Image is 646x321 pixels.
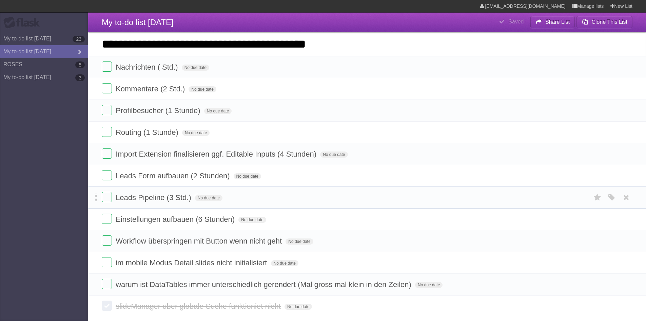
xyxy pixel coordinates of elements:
[102,235,112,246] label: Done
[102,105,112,115] label: Done
[102,192,112,202] label: Done
[320,151,348,158] span: No due date
[102,214,112,224] label: Done
[102,61,112,72] label: Done
[591,192,604,203] label: Star task
[116,280,413,289] span: warum ist DataTables immer unterschiedlich gerendert (Mal gross mal klein in den Zeilen)
[189,86,216,92] span: No due date
[102,83,112,93] label: Done
[102,301,112,311] label: Done
[102,170,112,180] label: Done
[3,17,44,29] div: Flask
[591,19,627,25] b: Clone This List
[116,106,202,115] span: Profilbesucher (1 Stunde)
[195,195,222,201] span: No due date
[234,173,261,179] span: No due date
[238,217,266,223] span: No due date
[576,16,632,28] button: Clone This List
[73,36,85,42] b: 23
[102,127,112,137] label: Done
[102,148,112,159] label: Done
[116,193,193,202] span: Leads Pipeline (3 Std.)
[75,74,85,81] b: 3
[415,282,443,288] span: No due date
[116,150,318,158] span: Import Extension finalisieren ggf. Editable Inputs (4 Stunden)
[102,279,112,289] label: Done
[116,237,283,245] span: Workflow überspringen mit Button wenn nicht geht
[116,128,180,137] span: Routing (1 Stunde)
[204,108,232,114] span: No due date
[102,257,112,267] label: Done
[271,260,298,266] span: No due date
[116,258,269,267] span: im mobile Modus Detail slides nicht initialisiert
[116,172,231,180] span: Leads Form aufbauen (2 Stunden)
[285,304,312,310] span: No due date
[286,238,313,245] span: No due date
[102,18,174,27] span: My to-do list [DATE]
[116,85,187,93] span: Kommentare (2 Std.)
[508,19,524,24] b: Saved
[116,302,282,310] span: slideManager über globale Suche funktioniet nicht
[182,130,210,136] span: No due date
[182,65,209,71] span: No due date
[530,16,575,28] button: Share List
[545,19,570,25] b: Share List
[75,61,85,68] b: 5
[116,63,179,71] span: Nachrichten ( Std.)
[116,215,236,224] span: Einstellungen aufbauen (6 Stunden)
